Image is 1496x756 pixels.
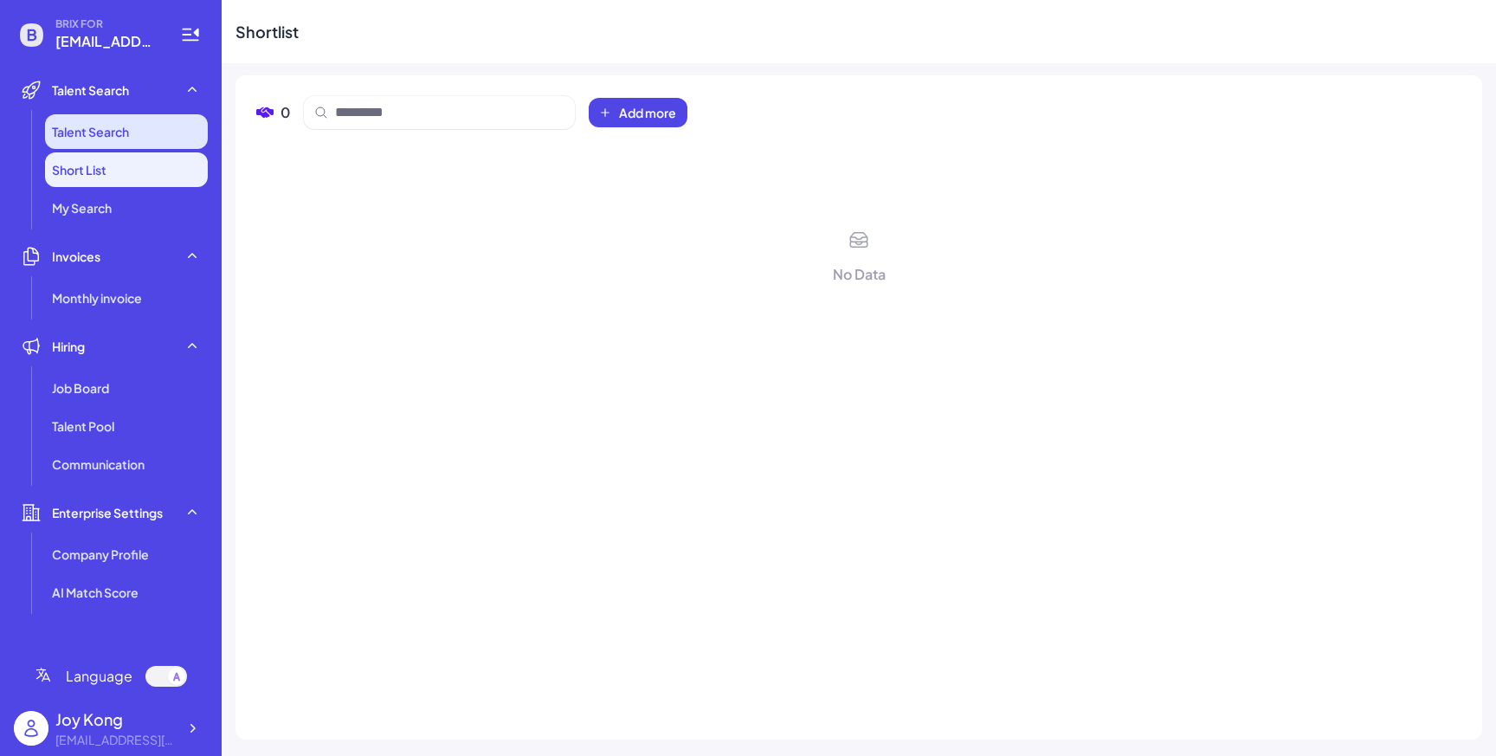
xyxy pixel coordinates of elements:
span: Communication [52,456,145,473]
span: Short List [52,161,106,178]
span: Talent Search [52,81,129,99]
span: Invoices [52,248,100,265]
span: Add more [619,104,676,121]
span: Monthly invoice [52,289,142,307]
span: AI Match Score [52,584,139,601]
span: Talent Search [52,123,129,140]
span: Hiring [52,338,85,355]
span: Company Profile [52,546,149,563]
div: No Data [833,264,886,285]
div: Shortlist [235,20,299,43]
span: Enterprise Settings [52,504,163,521]
div: Joy Kong [55,708,177,731]
span: BRIX FOR [55,17,159,31]
button: Add more [589,98,687,127]
div: joy@joinbrix.com [55,731,177,749]
span: joy@joinbrix.com [55,31,159,52]
img: user_logo.png [14,711,48,746]
span: My Search [52,199,112,216]
span: Language [66,666,132,687]
span: 0 [280,102,290,123]
span: Talent Pool [52,417,114,435]
span: Job Board [52,379,109,397]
